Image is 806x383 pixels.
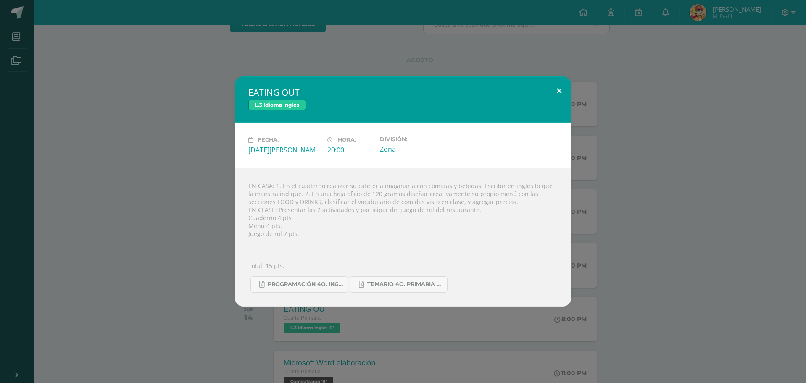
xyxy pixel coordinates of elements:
h2: EATING OUT [248,87,558,98]
a: Programación 4o. Inglés B.pdf [250,276,348,293]
label: División: [380,136,452,142]
span: Fecha: [258,137,279,143]
span: Temario 4o. primaria 4-2025.pdf [367,281,443,288]
div: 20:00 [327,145,373,155]
div: Zona [380,144,452,154]
a: Temario 4o. primaria 4-2025.pdf [350,276,448,293]
span: Hora: [338,137,356,143]
button: Close (Esc) [547,76,571,105]
div: EN CASA: 1. En él cuaderno realizar su cafetería imaginaria con comidas y bebidas. Escribir en in... [235,168,571,307]
span: L.3 Idioma Inglés [248,100,306,110]
span: Programación 4o. Inglés B.pdf [268,281,343,288]
div: [DATE][PERSON_NAME] [248,145,321,155]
